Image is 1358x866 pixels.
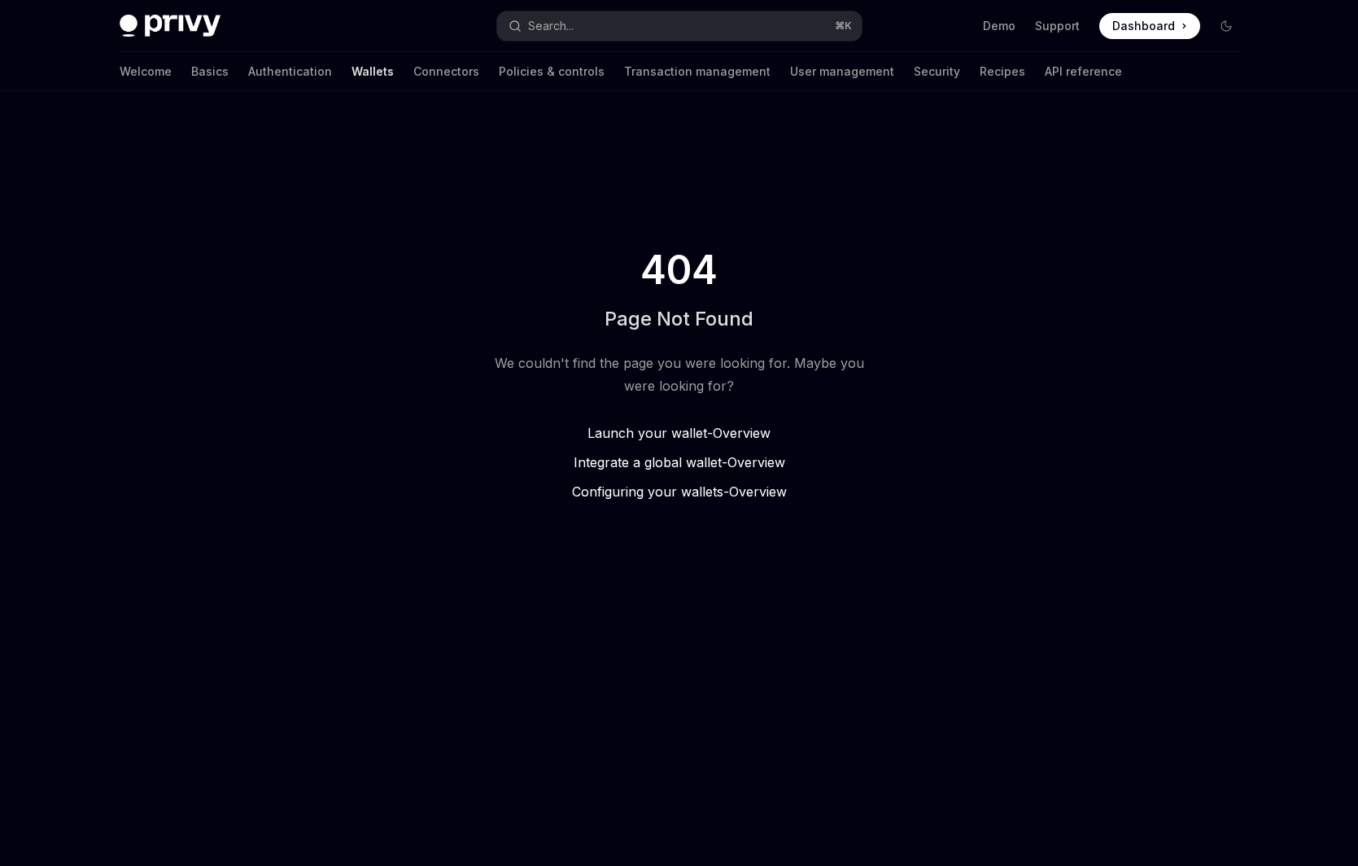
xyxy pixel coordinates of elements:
[413,52,479,91] a: Connectors
[572,483,729,500] span: Configuring your wallets -
[120,52,172,91] a: Welcome
[1099,13,1200,39] a: Dashboard
[487,423,871,443] a: Launch your wallet-Overview
[605,306,753,332] h1: Page Not Found
[835,20,852,33] span: ⌘ K
[352,52,394,91] a: Wallets
[487,482,871,501] a: Configuring your wallets-Overview
[980,52,1025,91] a: Recipes
[587,425,713,441] span: Launch your wallet -
[624,52,771,91] a: Transaction management
[914,52,960,91] a: Security
[191,52,229,91] a: Basics
[248,52,332,91] a: Authentication
[790,52,894,91] a: User management
[487,352,871,397] div: We couldn't find the page you were looking for. Maybe you were looking for?
[574,454,727,470] span: Integrate a global wallet -
[727,454,785,470] span: Overview
[497,11,862,41] button: Search...⌘K
[713,425,771,441] span: Overview
[1045,52,1122,91] a: API reference
[1035,18,1080,34] a: Support
[1213,13,1239,39] button: Toggle dark mode
[528,16,574,36] div: Search...
[729,483,787,500] span: Overview
[637,247,721,293] span: 404
[120,15,221,37] img: dark logo
[487,453,871,472] a: Integrate a global wallet-Overview
[1112,18,1175,34] span: Dashboard
[499,52,605,91] a: Policies & controls
[983,18,1015,34] a: Demo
